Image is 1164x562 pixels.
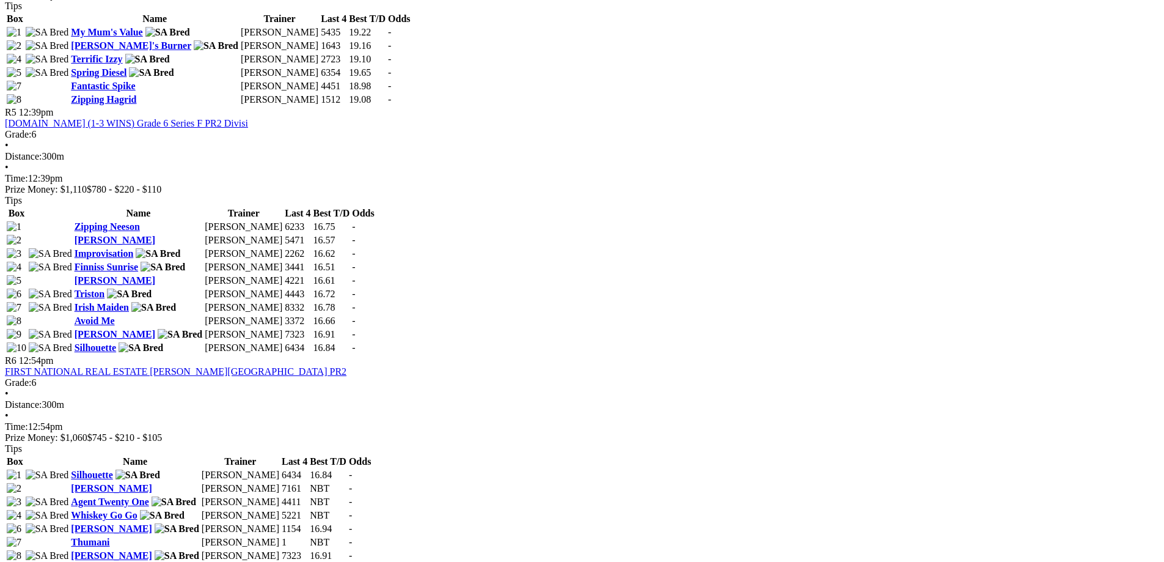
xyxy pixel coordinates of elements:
span: - [352,275,355,286]
span: - [388,67,391,78]
td: [PERSON_NAME] [204,248,283,260]
img: 1 [7,221,21,232]
td: 16.84 [313,342,351,354]
td: [PERSON_NAME] [240,26,319,39]
td: 19.10 [348,53,386,65]
span: Tips [5,1,22,11]
span: - [388,27,391,37]
img: SA Bred [26,67,69,78]
img: SA Bred [141,262,185,273]
span: - [352,342,355,353]
a: [PERSON_NAME]'s Burner [71,40,191,51]
td: 7161 [281,483,308,495]
span: - [352,235,355,245]
td: [PERSON_NAME] [204,261,283,273]
td: 4451 [320,80,347,92]
div: 300m [5,151,1159,162]
span: Box [7,456,23,467]
a: Finniss Sunrise [75,262,138,272]
th: Last 4 [284,207,311,220]
a: [PERSON_NAME] [75,329,155,339]
img: 4 [7,262,21,273]
a: Silhouette [71,470,112,480]
span: Distance: [5,399,42,410]
th: Trainer [204,207,283,220]
span: - [388,40,391,51]
td: [PERSON_NAME] [240,40,319,52]
a: [PERSON_NAME] [75,235,155,245]
td: 16.66 [313,315,351,327]
td: 7323 [281,550,308,562]
a: [PERSON_NAME] [75,275,155,286]
td: 16.72 [313,288,351,300]
th: Odds [348,456,372,468]
td: 16.91 [313,328,351,341]
th: Best T/D [309,456,347,468]
td: [PERSON_NAME] [204,301,283,314]
img: 5 [7,67,21,78]
img: SA Bred [125,54,170,65]
td: [PERSON_NAME] [204,288,283,300]
a: Improvisation [75,248,134,259]
span: Tips [5,195,22,205]
span: 12:54pm [19,355,54,366]
td: [PERSON_NAME] [240,53,319,65]
span: • [5,410,9,421]
a: [PERSON_NAME] [71,483,152,494]
img: SA Bred [194,40,238,51]
div: Prize Money: $1,060 [5,432,1159,443]
img: SA Bred [136,248,180,259]
td: NBT [309,536,347,549]
img: SA Bred [26,550,69,561]
img: SA Bred [26,54,69,65]
img: 6 [7,289,21,300]
td: 19.16 [348,40,386,52]
th: Odds [351,207,375,220]
img: 4 [7,510,21,521]
img: SA Bred [26,27,69,38]
td: 1643 [320,40,347,52]
span: • [5,140,9,150]
span: Box [9,208,25,218]
img: SA Bred [152,497,196,508]
img: 8 [7,94,21,105]
span: - [352,262,355,272]
img: SA Bred [155,550,199,561]
td: 18.98 [348,80,386,92]
td: 16.51 [313,261,351,273]
a: Whiskey Go Go [71,510,137,520]
span: - [352,221,355,232]
td: [PERSON_NAME] [201,496,280,508]
a: Agent Twenty One [71,497,148,507]
td: [PERSON_NAME] [204,234,283,246]
img: 4 [7,54,21,65]
img: 1 [7,27,21,38]
span: $780 - $220 - $110 [87,184,161,194]
td: 3372 [284,315,311,327]
a: My Mum's Value [71,27,142,37]
span: - [349,510,352,520]
td: 16.84 [309,469,347,481]
th: Last 4 [281,456,308,468]
td: NBT [309,483,347,495]
div: Prize Money: $1,110 [5,184,1159,195]
td: 4221 [284,275,311,287]
img: 1 [7,470,21,481]
td: 16.75 [313,221,351,233]
a: Triston [75,289,104,299]
span: - [349,550,352,561]
span: Distance: [5,151,42,161]
td: 2262 [284,248,311,260]
span: R5 [5,107,16,117]
span: - [352,289,355,299]
img: SA Bred [158,329,202,340]
a: [DOMAIN_NAME] (1-3 WINS) Grade 6 Series F PR2 Divisi [5,118,248,128]
td: 1512 [320,94,347,106]
td: [PERSON_NAME] [204,315,283,327]
td: 19.65 [348,67,386,79]
th: Last 4 [320,13,347,25]
img: 10 [7,342,26,353]
td: 3441 [284,261,311,273]
span: - [349,483,352,494]
a: [PERSON_NAME] [71,550,152,561]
